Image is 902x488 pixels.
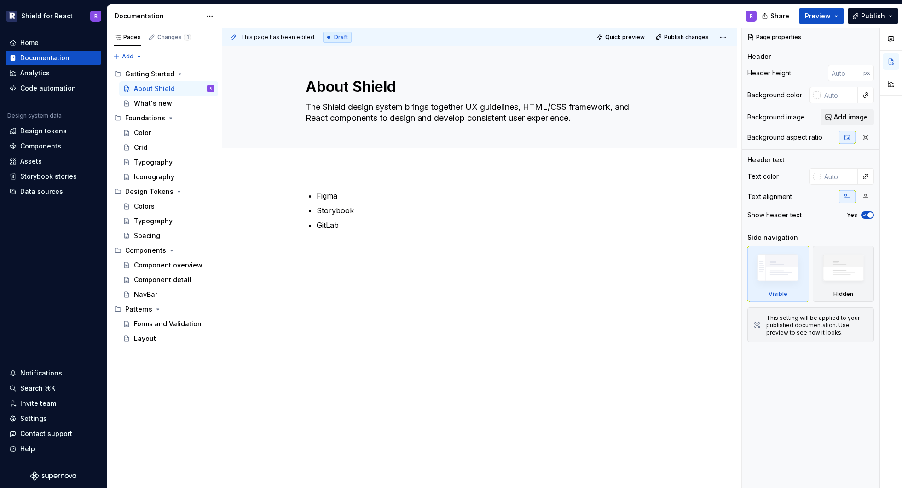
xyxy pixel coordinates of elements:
div: Home [20,38,39,47]
span: Share [770,11,789,21]
a: Colors [119,199,218,214]
span: Add image [834,113,868,122]
div: Header height [747,68,791,78]
div: Assets [20,157,42,166]
img: 5b96a3ba-bdbe-470d-a859-c795f8f9d209.png [6,11,17,22]
button: Publish changes [653,31,713,44]
div: Spacing [134,231,160,240]
div: About Shield [134,84,175,93]
div: Forms and Validation [134,319,202,329]
input: Auto [821,168,858,185]
a: Component detail [119,272,218,287]
p: GitLab [317,220,653,231]
a: Color [119,125,218,140]
a: Layout [119,331,218,346]
div: Changes [157,34,191,41]
div: Header text [747,155,785,165]
div: Page tree [110,67,218,346]
div: Components [125,246,166,255]
a: Storybook stories [6,169,101,184]
button: Search ⌘K [6,381,101,396]
div: Search ⌘K [20,384,55,393]
div: R [210,84,212,93]
div: Background image [747,113,805,122]
div: This setting will be applied to your published documentation. Use preview to see how it looks. [766,314,868,336]
span: Add [122,53,133,60]
div: Storybook stories [20,172,77,181]
div: Grid [134,143,147,152]
div: Typography [134,216,173,226]
div: Help [20,444,35,454]
div: Documentation [20,53,69,62]
div: Code automation [20,84,76,93]
a: Grid [119,140,218,155]
div: R [94,12,98,20]
div: Documentation [115,11,202,21]
div: Text alignment [747,192,792,201]
button: Add image [821,109,874,125]
button: Add [110,50,145,63]
div: Component overview [134,261,202,270]
a: Spacing [119,228,218,243]
div: Notifications [20,369,62,378]
svg: Supernova Logo [30,471,76,481]
input: Auto [821,87,858,103]
div: R [750,12,753,20]
div: Components [20,142,61,151]
button: Notifications [6,366,101,380]
div: Pages [114,34,141,41]
span: Publish changes [664,34,709,41]
div: Background color [747,91,802,100]
a: Analytics [6,66,101,80]
a: Typography [119,214,218,228]
label: Yes [847,211,857,219]
div: Background aspect ratio [747,133,822,142]
a: Documentation [6,51,101,65]
button: Publish [848,8,898,24]
p: Figma [317,190,653,201]
a: What's new [119,96,218,111]
span: Preview [805,11,831,21]
span: Draft [334,34,348,41]
div: Show header text [747,210,802,220]
button: Help [6,442,101,456]
div: Getting Started [110,67,218,81]
textarea: The Shield design system brings together UX guidelines, HTML/CSS framework, and React components ... [304,100,652,125]
button: Quick preview [594,31,649,44]
div: Layout [134,334,156,343]
a: About ShieldR [119,81,218,96]
div: Visible [747,246,809,302]
a: Invite team [6,396,101,411]
span: This page has been edited. [241,34,316,41]
div: Color [134,128,151,137]
button: Preview [799,8,844,24]
span: 1 [184,34,191,41]
a: NavBar [119,287,218,302]
div: Design tokens [20,126,67,136]
div: Typography [134,158,173,167]
button: Shield for ReactR [2,6,105,26]
div: Iconography [134,172,174,182]
div: Colors [134,202,155,211]
a: Data sources [6,184,101,199]
div: Text color [747,172,779,181]
div: Patterns [125,305,152,314]
div: NavBar [134,290,157,299]
div: Getting Started [125,69,174,79]
a: Code automation [6,81,101,96]
div: Design Tokens [125,187,173,196]
input: Auto [828,65,863,81]
div: Components [110,243,218,258]
div: Settings [20,414,47,423]
div: Invite team [20,399,56,408]
div: Visible [769,290,787,298]
a: Components [6,139,101,153]
div: Contact support [20,429,72,438]
div: Header [747,52,771,61]
p: px [863,69,870,77]
textarea: About Shield [304,76,652,98]
div: Hidden [833,290,853,298]
div: Analytics [20,68,50,78]
a: Component overview [119,258,218,272]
